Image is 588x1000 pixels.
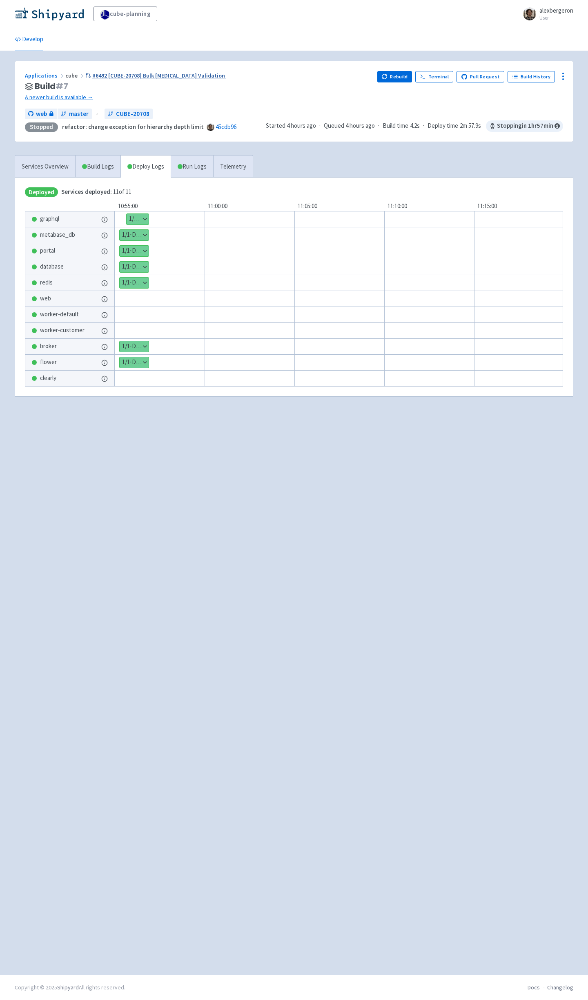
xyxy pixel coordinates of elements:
span: web [36,109,47,119]
a: 45cdb96 [216,123,236,131]
span: ← [95,109,101,119]
span: Deployed [25,187,58,197]
span: database [40,262,64,271]
span: 4.2s [410,121,420,131]
span: Services deployed: [61,188,112,196]
div: 11:15:00 [474,202,564,211]
a: Changelog [547,984,573,991]
div: Copyright © 2025 All rights reserved. [15,983,125,992]
span: broker [40,342,57,351]
img: Shipyard logo [15,7,84,20]
span: redis [40,278,53,287]
a: Develop [15,28,43,51]
strong: refactor: change exception for hierarchy depth limit [62,123,204,131]
span: portal [40,246,55,256]
span: cube [65,72,85,79]
div: Stopped [25,122,58,132]
a: Pull Request [457,71,504,82]
span: graphql [40,214,59,224]
span: worker-customer [40,326,85,335]
a: CUBE-20708 [105,109,153,120]
button: Rebuild [377,71,412,82]
a: Run Logs [171,156,213,178]
a: Build History [508,71,555,82]
span: # 7 [56,80,68,92]
a: Docs [528,984,540,991]
span: 2m 57.9s [460,121,481,131]
a: cube-planning [94,7,157,21]
time: 4 hours ago [287,122,316,129]
div: 10:55:00 [115,202,205,211]
span: Deploy time [428,121,458,131]
span: Build time [383,121,408,131]
span: Build [35,82,68,91]
a: Deploy Logs [120,156,171,178]
span: worker-default [40,310,79,319]
div: 11:10:00 [384,202,474,211]
a: Terminal [415,71,453,82]
a: #6492 [CUBE-20708] Bulk [MEDICAL_DATA] Validation [85,72,226,79]
span: Stopping in 1 hr 57 min [486,120,563,132]
span: Queued [324,122,375,129]
a: Build Logs [76,156,120,178]
span: alexbergeron [539,7,573,14]
small: User [539,15,573,20]
span: clearly [40,373,56,383]
a: Applications [25,72,65,79]
a: Shipyard [57,984,79,991]
span: Started [266,122,316,129]
span: 11 of 11 [61,187,131,197]
a: alexbergeron User [518,7,573,20]
a: Telemetry [213,156,253,178]
span: metabase_db [40,230,75,240]
a: Services Overview [15,156,75,178]
div: · · · [266,120,563,132]
div: 11:00:00 [205,202,294,211]
time: 4 hours ago [345,122,375,129]
div: 11:05:00 [294,202,384,211]
a: A newer build is available → [25,93,371,102]
a: master [58,109,92,120]
span: master [69,109,89,119]
span: CUBE-20708 [116,109,149,119]
span: web [40,294,51,303]
span: flower [40,358,57,367]
a: web [25,109,57,120]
